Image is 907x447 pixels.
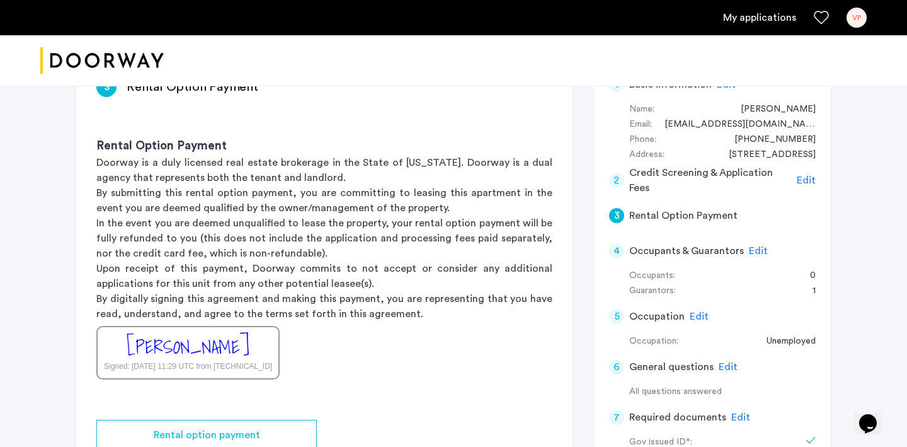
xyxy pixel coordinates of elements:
[797,269,816,284] div: 0
[629,148,665,163] div: Address:
[652,117,816,132] div: email.vpuri@gmail.com
[690,311,709,322] span: Edit
[722,132,816,148] div: +16502234083
[609,208,624,223] div: 3
[814,10,829,25] a: Favorites
[629,309,685,324] h5: Occupation
[629,410,726,425] h5: Required documents
[154,427,260,443] span: Rental option payment
[629,385,816,400] div: All questions answered
[629,208,738,223] h5: Rental Option Payment
[629,334,678,349] div: Occupation:
[609,309,624,324] div: 5
[716,148,816,163] div: 17 Monitor Street, #5B
[629,132,656,148] div: Phone:
[609,359,624,374] div: 6
[629,165,792,195] h5: Credit Screening & Application Fees
[719,362,738,372] span: Edit
[609,173,624,188] div: 2
[728,102,816,117] div: Vibha Puri
[96,77,117,97] div: 3
[96,185,552,216] p: By submitting this rental option payment, you are committing to leasing this apartment in the eve...
[96,155,552,185] p: Doorway is a duly licensed real estate brokerage in the State of [US_STATE]. Doorway is a dual ag...
[104,361,272,372] div: Signed: [DATE] 11:29 UTC from [TECHNICAL_ID]
[731,412,750,422] span: Edit
[609,410,624,425] div: 7
[96,216,552,261] p: In the event you are deemed unqualified to lease the property, your rental option payment will be...
[629,284,676,299] div: Guarantors:
[40,37,164,84] a: Cazamio logo
[96,261,552,291] p: Upon receipt of this payment, Doorway commits to not accept or consider any additional applicatio...
[40,37,164,84] img: logo
[854,397,894,434] iframe: chat widget
[127,334,249,361] div: [PERSON_NAME]
[797,175,816,185] span: Edit
[609,243,624,258] div: 4
[749,246,768,256] span: Edit
[629,269,675,284] div: Occupants:
[723,10,796,25] a: My application
[96,291,552,322] p: By digitally signing this agreement and making this payment, you are representing that you have r...
[629,243,744,258] h5: Occupants & Guarantors
[754,334,816,349] div: Unemployed
[96,137,552,155] h3: Rental Option Payment
[629,117,652,132] div: Email:
[127,78,258,96] h3: Rental Option Payment
[800,284,816,299] div: 1
[629,102,654,117] div: Name:
[629,359,714,374] h5: General questions
[847,8,867,28] div: VP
